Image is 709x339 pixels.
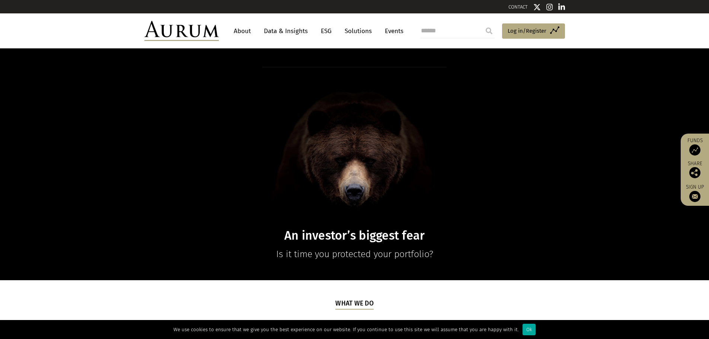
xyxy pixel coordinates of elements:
img: Linkedin icon [558,3,565,11]
a: Events [381,24,403,38]
a: Data & Insights [260,24,312,38]
a: ESG [317,24,335,38]
h5: What we do [335,299,374,309]
div: Ok [523,324,536,335]
p: Is it time you protected your portfolio? [211,247,498,262]
img: Twitter icon [533,3,541,11]
a: Funds [684,137,705,156]
img: Instagram icon [546,3,553,11]
img: Share this post [689,167,700,178]
img: Access Funds [689,144,700,156]
span: Log in/Register [508,26,546,35]
img: Aurum [144,21,219,41]
a: Log in/Register [502,23,565,39]
h1: An investor’s biggest fear [211,228,498,243]
input: Submit [482,23,496,38]
a: About [230,24,255,38]
div: Share [684,161,705,178]
a: Sign up [684,184,705,202]
img: Sign up to our newsletter [689,191,700,202]
a: Solutions [341,24,376,38]
a: CONTACT [508,4,528,10]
